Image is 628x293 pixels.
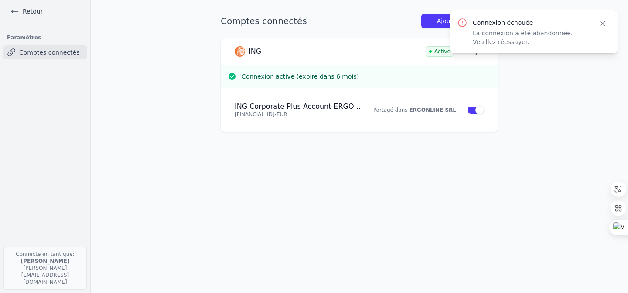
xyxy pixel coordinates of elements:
span: Active [426,46,454,57]
a: Ajouter un compte [421,14,498,28]
h3: Paramètres [3,31,87,44]
p: La connexion a été abandonnée. Veuillez réessayer. [473,29,588,46]
img: ING logo [235,46,245,57]
a: ERGONLINE SRL [409,107,456,113]
h3: ING [249,47,261,56]
h3: Connexion active (expire dans 6 mois) [242,72,491,81]
strong: [PERSON_NAME] [21,258,70,264]
h4: ING Corporate Plus Account - ERGONLINE SRL [235,102,362,111]
a: Comptes connectés [3,45,87,59]
h1: Comptes connectés [221,15,307,27]
p: Connecté en tant que: [PERSON_NAME][EMAIL_ADDRESS][DOMAIN_NAME] [3,247,87,290]
a: Retour [7,5,46,17]
p: [FINANCIAL_ID] - EUR [235,111,362,118]
p: Connexion échouée [473,18,588,27]
p: Partagé dans [372,107,456,114]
